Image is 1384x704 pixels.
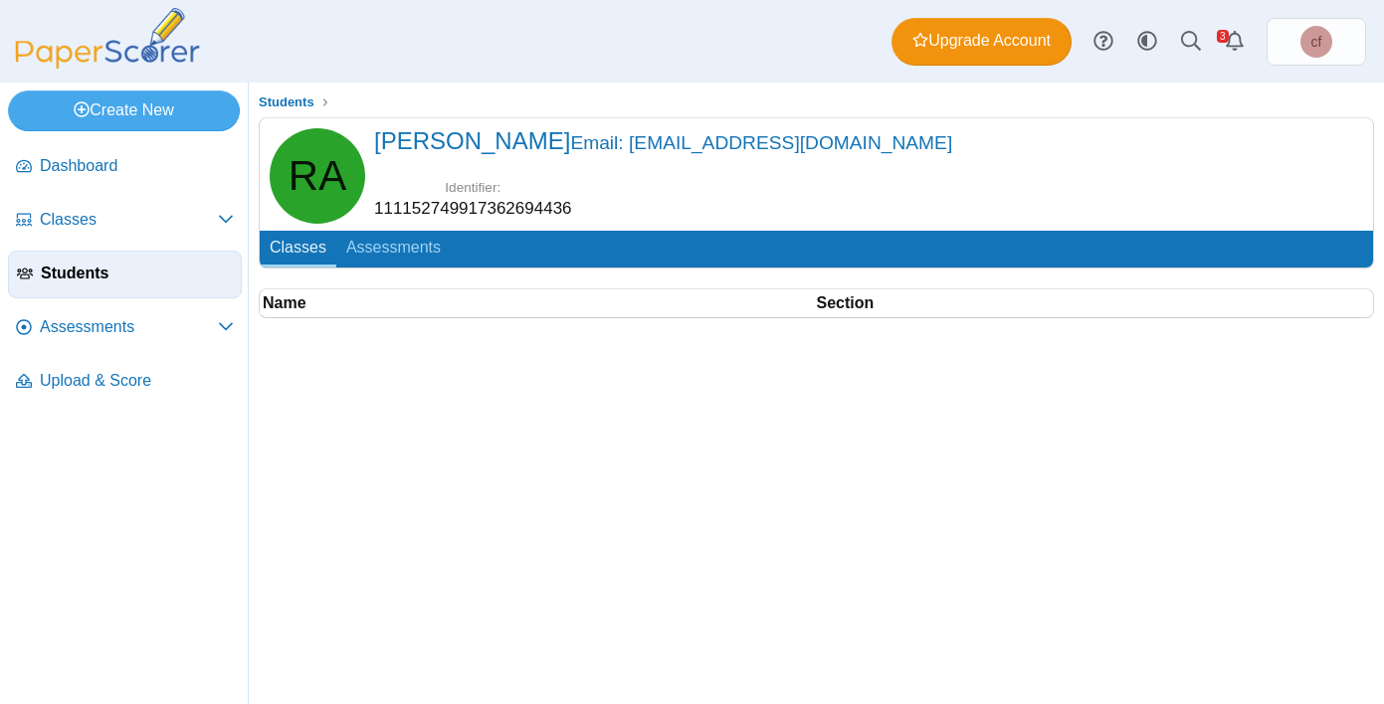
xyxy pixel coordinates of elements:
[374,178,572,197] dt: Identifier:
[8,358,242,406] a: Upload & Score
[259,94,314,109] span: Students
[8,8,207,69] img: PaperScorer
[40,370,234,392] span: Upload & Score
[8,143,242,191] a: Dashboard
[254,90,319,115] a: Students
[374,197,572,221] dd: 111152749917362694436
[8,197,242,245] a: Classes
[815,291,1367,315] th: Section
[1300,26,1332,58] span: chrystal fanelli
[570,132,952,153] small: Email: [EMAIL_ADDRESS][DOMAIN_NAME]
[912,30,1051,52] span: Upgrade Account
[260,231,336,267] a: Classes
[41,263,233,284] span: Students
[8,251,242,298] a: Students
[40,316,218,338] span: Assessments
[336,231,451,267] a: Assessments
[8,90,240,130] a: Create New
[8,55,207,72] a: PaperScorer
[8,304,242,352] a: Assessments
[289,155,346,197] span: Rita Abouchaaoua
[374,127,952,154] span: [PERSON_NAME]
[1267,18,1366,66] a: chrystal fanelli
[1213,20,1257,64] a: Alerts
[40,209,218,231] span: Classes
[1311,35,1322,49] span: chrystal fanelli
[262,291,813,315] th: Name
[891,18,1072,66] a: Upgrade Account
[40,155,234,177] span: Dashboard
